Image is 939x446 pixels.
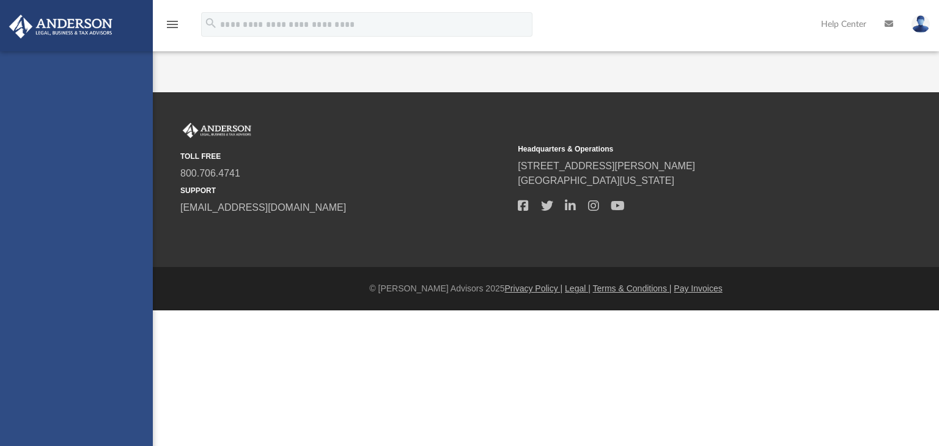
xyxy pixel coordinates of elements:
[180,202,346,213] a: [EMAIL_ADDRESS][DOMAIN_NAME]
[518,144,847,155] small: Headquarters & Operations
[165,17,180,32] i: menu
[593,283,672,293] a: Terms & Conditions |
[6,15,116,38] img: Anderson Advisors Platinum Portal
[180,123,254,139] img: Anderson Advisors Platinum Portal
[911,15,930,33] img: User Pic
[180,151,509,162] small: TOLL FREE
[674,283,722,293] a: Pay Invoices
[565,283,591,293] a: Legal |
[204,16,218,30] i: search
[180,185,509,196] small: SUPPORT
[180,168,240,178] a: 800.706.4741
[518,161,695,171] a: [STREET_ADDRESS][PERSON_NAME]
[165,23,180,32] a: menu
[505,283,563,293] a: Privacy Policy |
[518,175,674,186] a: [GEOGRAPHIC_DATA][US_STATE]
[153,282,939,295] div: © [PERSON_NAME] Advisors 2025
